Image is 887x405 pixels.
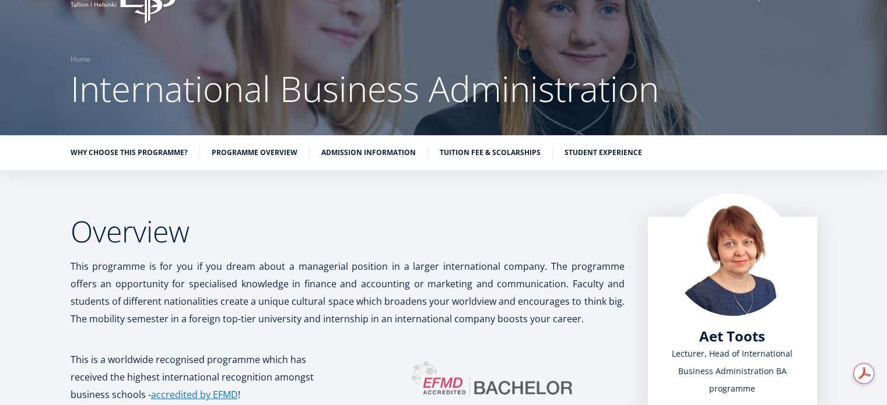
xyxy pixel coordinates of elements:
span: International Business Administration [13,177,145,188]
input: International Business Administration [3,178,10,185]
span: Entrepreneurship and Business Administration (daytime studies in [GEOGRAPHIC_DATA]) [13,192,321,203]
a: Home [71,54,90,65]
input: Entrepreneurship and Business Administration (session-based studies in [GEOGRAPHIC_DATA]) [3,208,10,216]
p: This is a worldwide recognised programme which has received the highest international recognition... [71,351,336,403]
a: Student experience [565,147,642,159]
span: International Business Administration [71,65,659,112]
span: Impactful Entrepreneurship [13,162,110,172]
a: Why choose this programme? [71,147,188,159]
div: Lecturer, Head of International Business Administration BA programme [671,345,794,397]
h2: Overview [71,217,625,246]
a: accredited by EFMD [151,386,238,403]
span: Last name [277,1,313,11]
a: Admission information [321,147,416,159]
a: Programme overview [212,147,297,159]
a: Tuition fee & Scolarships [440,147,541,159]
img: aet toots [671,193,794,316]
span: Aet Toots [699,326,765,346]
span: Entrepreneurship and Business Administration (session-based studies in [GEOGRAPHIC_DATA]) [13,207,342,218]
input: Entrepreneurship and Business Administration (daytime studies in [GEOGRAPHIC_DATA]) [3,193,10,200]
p: This programme is for you if you dream about a managerial position in a larger international comp... [71,258,625,327]
img: EFMD accredited [401,351,583,404]
a: Aet Toots [699,327,765,345]
input: Impactful Entrepreneurship [3,163,10,170]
